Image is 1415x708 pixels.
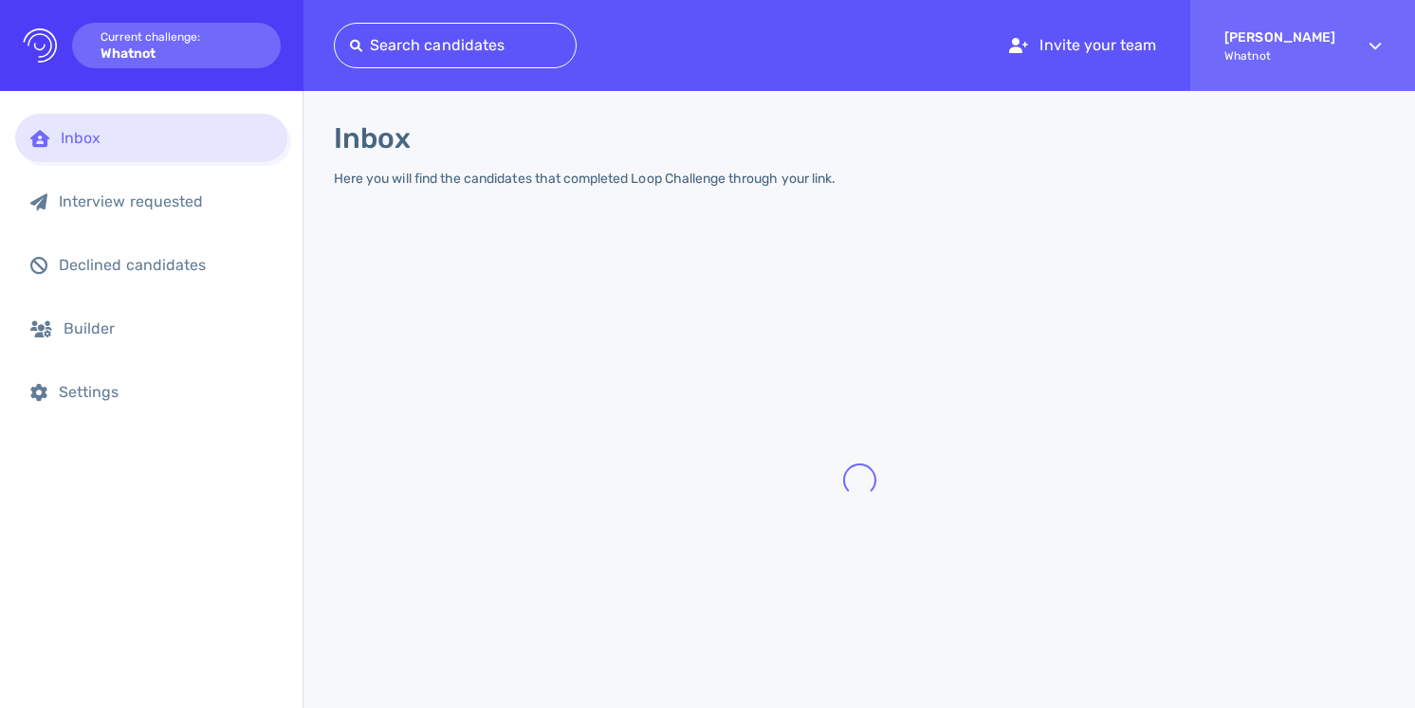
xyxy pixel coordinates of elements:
div: Inbox [61,129,272,147]
h1: Inbox [334,121,411,155]
div: Declined candidates [59,256,272,274]
div: Builder [64,319,272,337]
span: Whatnot [1224,49,1335,63]
div: Interview requested [59,192,272,210]
div: Settings [59,383,272,401]
div: Here you will find the candidates that completed Loop Challenge through your link. [334,171,836,187]
strong: [PERSON_NAME] [1224,29,1335,45]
